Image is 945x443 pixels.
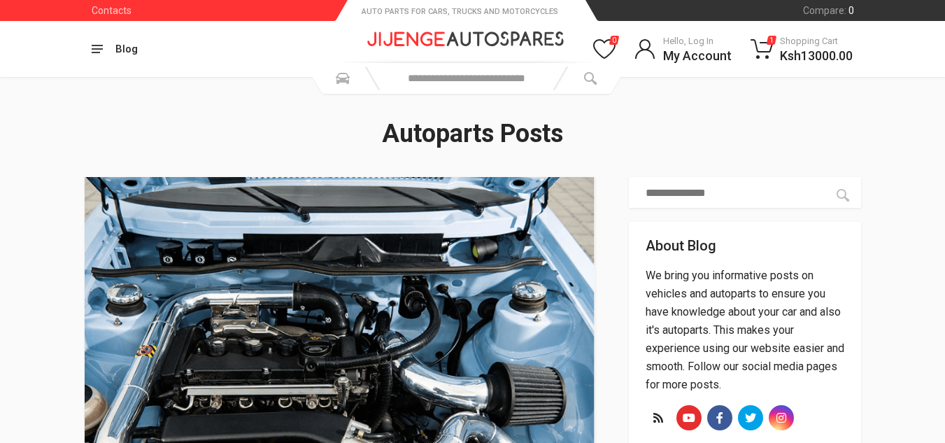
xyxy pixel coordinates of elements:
a: 0 [585,30,623,68]
span: 1 [767,36,776,45]
a: 1Shopping CartKsh13000.00 [743,30,861,68]
span: Compare : [803,6,846,15]
span: Shopping Cart [780,32,853,48]
a: Hello, Log InMy Account [626,30,740,68]
span: 0 [848,6,854,15]
span: My Account [663,46,732,65]
span: Ksh 13000.00 [780,46,853,65]
a: Contacts [92,6,132,15]
h1: Autoparts Posts [382,77,563,177]
a: Blog [109,38,152,61]
span: Hello, Log In [663,32,732,48]
h4: About Blog [646,237,844,254]
span: 0 [610,36,618,45]
div: We bring you informative posts on vehicles and autoparts to ensure you have knowledge about your ... [646,267,844,394]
